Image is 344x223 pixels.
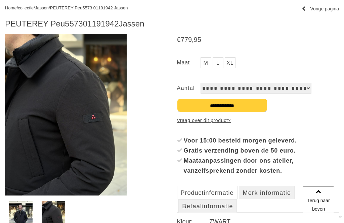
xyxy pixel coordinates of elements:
[5,19,339,29] h1: PEUTEREY Peu5573 Jassen
[177,57,339,69] ul: Maat
[225,57,235,68] a: XL
[177,186,238,199] a: Productinformatie
[239,186,295,199] a: Merk informatie
[184,146,339,156] div: Gratis verzending boven de 50 euro.
[213,57,223,68] a: L
[83,19,119,28] a: 01191942
[35,5,49,10] a: Jassen
[17,5,18,10] span: /
[192,36,194,43] span: ,
[184,135,339,146] div: Voor 15:00 besteld morgen geleverd.
[50,5,128,10] a: PEUTEREY Peu5573 01191942 Jassen
[302,4,339,14] a: Vorige pagina
[5,34,127,196] img: PEUTEREY Peu5573 01191942 Jassen
[177,156,339,176] li: Maataanpassingen door ons atelier, vanzelfsprekend zonder kosten.
[194,36,201,43] span: 95
[201,57,211,68] a: M
[303,186,334,216] a: Terug naar boven
[177,115,231,125] a: Vraag over dit product?
[5,5,17,10] a: Home
[18,5,34,10] a: collectie
[177,83,201,94] label: Aantal
[177,36,181,43] span: €
[178,199,236,213] a: Betaalinformatie
[34,5,35,10] span: /
[49,5,50,10] span: /
[181,36,192,43] span: 779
